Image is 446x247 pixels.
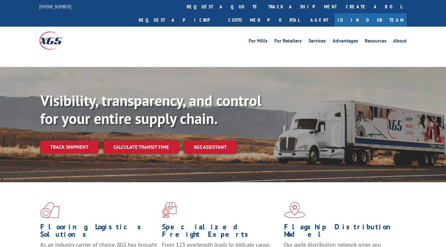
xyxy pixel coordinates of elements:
[308,38,326,45] a: Services
[40,202,59,218] img: xgs-icon-total-supply-chain-intelligence-red
[40,140,98,153] a: Track shipment
[393,38,407,45] a: About
[162,202,177,218] img: xgs-icon-focused-on-flooring-red
[304,13,334,27] a: Agent
[134,13,224,27] a: Request a pickup
[284,202,305,218] img: xgs-icon-flagship-distribution-model-red
[184,140,237,154] a: XGS ASSISTANT
[249,38,268,45] a: For Mills
[284,223,401,241] h1: Flagship Distribution Model
[274,38,302,45] a: For Retailers
[162,223,279,241] h1: Specialized Freight Experts
[40,223,157,241] h1: Flooring Logistics Solutions
[334,13,407,27] a: Join Our Team
[224,13,304,27] a: Customer Portal
[40,91,261,128] b: Visibility, transparency, and control for your entire supply chain.
[103,140,179,154] a: Calculate transit time
[365,38,387,45] a: Resources
[39,3,72,10] a: [PHONE_NUMBER]
[333,38,358,45] a: Advantages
